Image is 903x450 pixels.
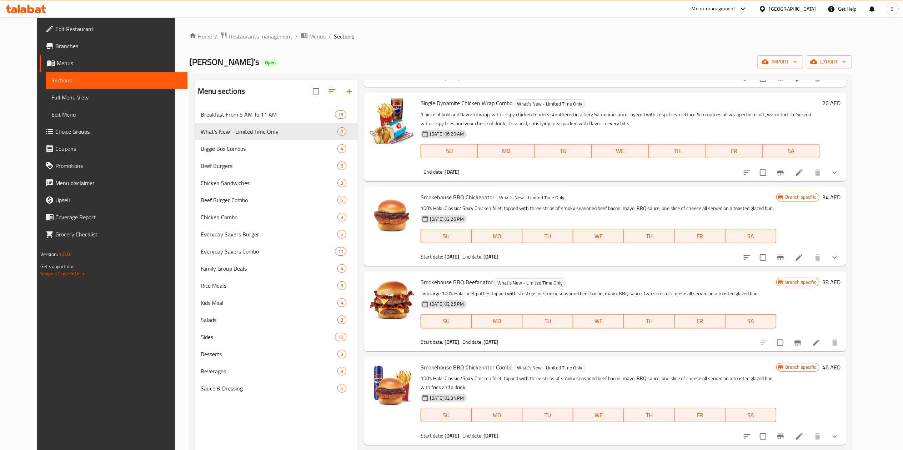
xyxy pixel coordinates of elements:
[338,265,346,272] span: 4
[809,164,826,181] button: delete
[40,250,58,259] span: Version:
[201,179,337,187] div: Chicken Sandwiches
[334,32,354,41] span: Sections
[55,179,182,187] span: Menu disclaimer
[195,260,358,277] div: Family Group Deals4
[337,264,346,273] div: items
[782,194,819,200] span: Branch specific
[421,408,472,422] button: SU
[309,32,326,41] span: Menus
[522,229,573,243] button: TU
[201,144,337,153] span: Biggie Box Combos
[462,431,482,440] span: End date:
[782,279,819,286] span: Branch specific
[675,314,726,328] button: FR
[772,164,789,181] button: Branch-specific-item
[627,231,672,241] span: TH
[369,192,415,238] img: Smokehouse BBQ Chickenator
[195,209,358,226] div: Chicken Combo3
[728,410,773,420] span: SA
[55,25,182,33] span: Edit Restaurant
[40,140,187,157] a: Coupons
[59,250,70,259] span: 1.0.0
[763,144,819,158] button: SA
[472,229,522,243] button: MO
[812,57,846,66] span: export
[51,93,182,102] span: Full Menu View
[55,42,182,50] span: Branches
[198,86,245,97] h2: Menu sections
[472,314,522,328] button: MO
[891,5,894,13] span: B
[201,333,335,341] span: Sides
[675,229,726,243] button: FR
[483,337,498,347] b: [DATE]
[525,231,570,241] span: TU
[40,191,187,209] a: Upsell
[475,231,520,241] span: MO
[201,110,335,119] span: Breakfast From 5 AM To 11 AM
[323,83,341,100] span: Sort sections
[494,278,566,287] div: What's New - Limited Time Only
[726,229,776,243] button: SA
[514,364,585,372] div: What's New - Limited Time Only
[195,106,358,123] div: Breakfast From 5 AM To 11 AM19
[595,146,646,156] span: WE
[514,99,585,108] div: What's New - Limited Time Only
[822,362,841,372] h6: 46 AED
[337,281,346,290] div: items
[445,431,460,440] b: [DATE]
[421,277,493,287] span: Smokehouse BBQ Beefanator
[624,229,674,243] button: TH
[335,111,346,118] span: 19
[772,249,789,266] button: Branch-specific-item
[421,289,776,298] p: Two large 100% Halal beef patties topped with six strips of smoky seasoned beef bacon, mayo, BBQ ...
[201,127,337,136] span: What's New - Limited Time Only
[338,197,346,204] span: 6
[826,428,843,445] button: show more
[201,213,337,221] span: Chicken Combo
[201,247,335,256] span: Everyday Savers Combo
[195,226,358,243] div: Everyday Savers Burger6
[627,316,672,326] span: TH
[421,374,776,392] p: 100% Halal Classic /Spicy Chicken fillet, topped with three strips of smoky seasoned beef bacon, ...
[472,408,522,422] button: MO
[338,368,346,375] span: 9
[51,110,182,119] span: Edit Menu
[338,180,346,186] span: 3
[201,367,337,375] div: Beverages
[201,384,337,393] div: Sauce & Dressing
[55,162,182,170] span: Promotions
[766,146,817,156] span: SA
[335,110,346,119] div: items
[726,408,776,422] button: SA
[576,410,621,420] span: WE
[337,367,346,375] div: items
[189,32,852,41] nav: breadcrumb
[55,196,182,204] span: Upsell
[337,384,346,393] div: items
[692,5,736,13] div: Menu-management
[201,264,337,273] span: Family Group Deals
[421,362,512,373] span: Smokehouse BBQ Chickenator Combo
[573,408,624,422] button: WE
[338,128,346,135] span: 6
[795,432,803,441] a: Edit menu item
[201,230,337,239] div: Everyday Savers Burger
[624,408,674,422] button: TH
[421,252,443,261] span: Start date:
[483,431,498,440] b: [DATE]
[573,229,624,243] button: WE
[576,316,621,326] span: WE
[337,213,346,221] div: items
[189,54,259,70] span: [PERSON_NAME]'s
[262,58,279,67] div: Open
[40,123,187,140] a: Choice Groups
[525,316,570,326] span: TU
[675,408,726,422] button: FR
[421,314,472,328] button: SU
[195,346,358,363] div: Desserts3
